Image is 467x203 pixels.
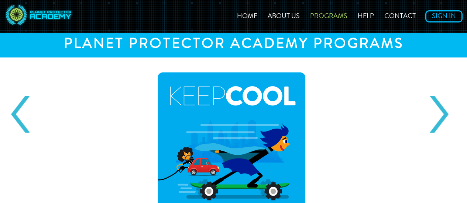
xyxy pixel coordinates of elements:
[425,10,463,22] a: Sign In
[233,13,262,20] a: Home
[11,96,30,133] a: Prev
[353,13,378,20] a: Help
[5,4,73,26] img: Planet Protector Logo desktop
[306,13,352,20] a: Programs
[430,96,449,133] a: Next
[380,13,420,20] a: Contact
[263,13,304,20] a: About Us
